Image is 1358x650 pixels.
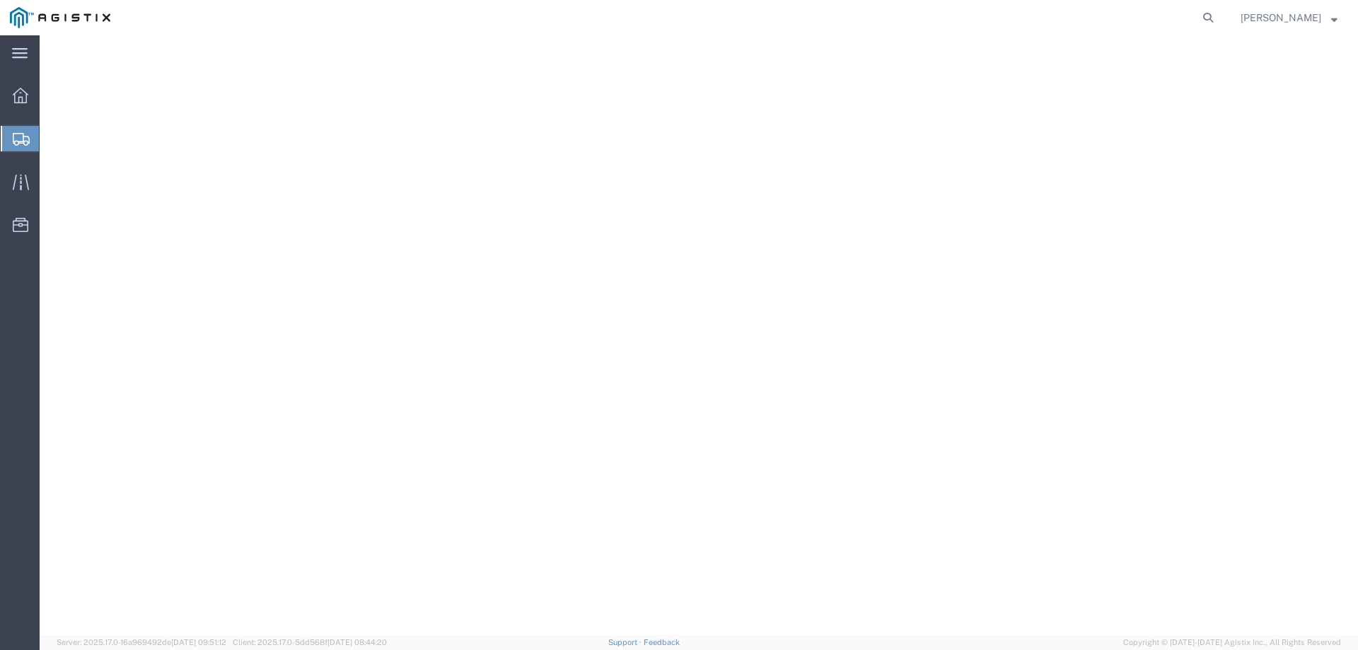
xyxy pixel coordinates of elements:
span: Client: 2025.17.0-5dd568f [233,638,387,646]
a: Support [608,638,644,646]
iframe: FS Legacy Container [40,35,1358,635]
span: Server: 2025.17.0-16a969492de [57,638,226,646]
a: Feedback [644,638,680,646]
img: logo [10,7,110,28]
span: [DATE] 09:51:12 [171,638,226,646]
span: [DATE] 08:44:20 [327,638,387,646]
span: Billy Lo [1241,10,1321,25]
span: Copyright © [DATE]-[DATE] Agistix Inc., All Rights Reserved [1123,637,1341,649]
button: [PERSON_NAME] [1240,9,1338,26]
